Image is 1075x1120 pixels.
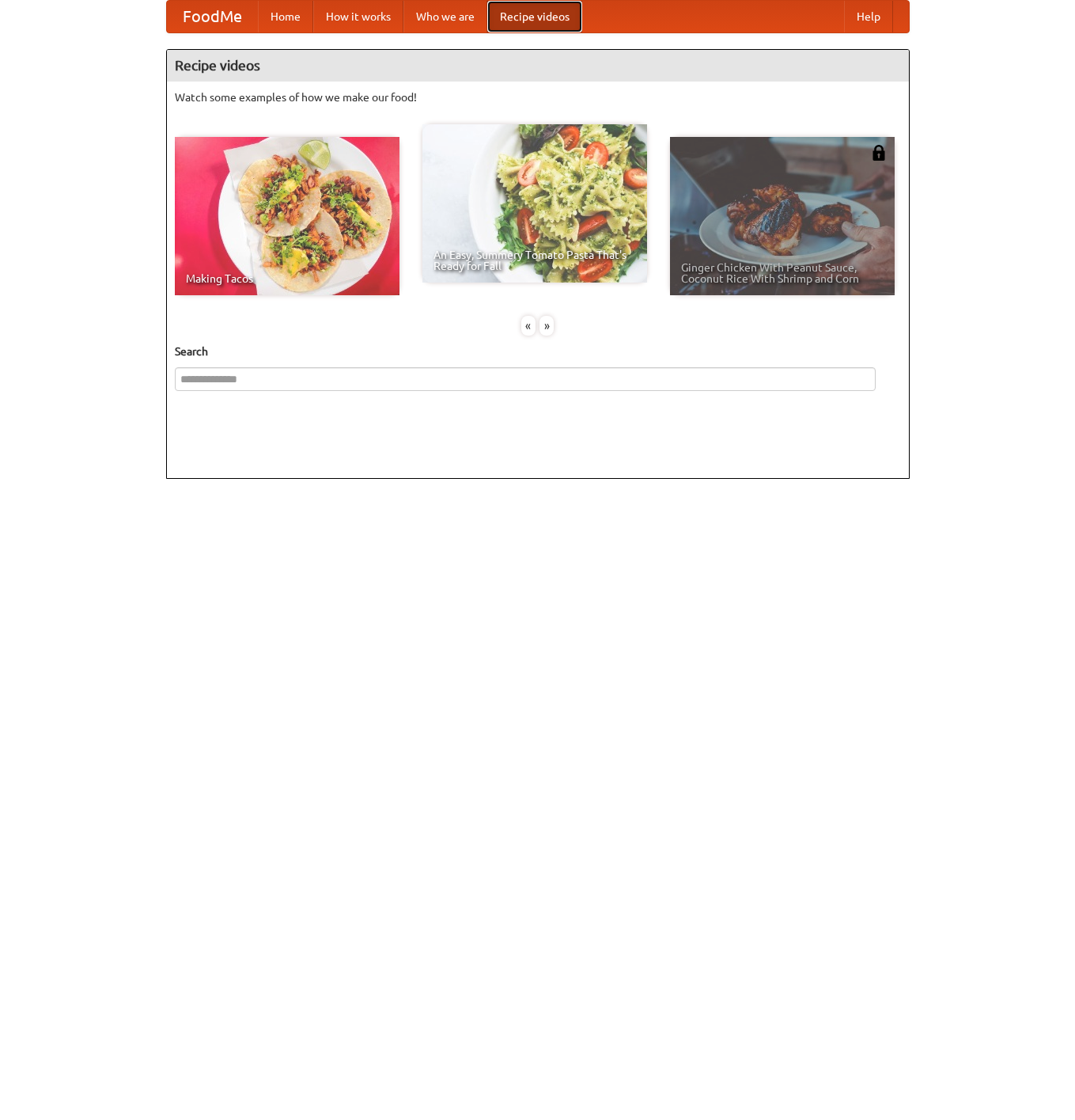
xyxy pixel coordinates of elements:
span: Making Tacos [186,273,388,284]
a: Home [258,1,313,32]
a: Help [844,1,893,32]
h5: Search [175,344,901,359]
a: How it works [313,1,403,32]
a: Making Tacos [175,137,399,295]
a: FoodMe [167,1,258,32]
div: » [539,316,554,336]
div: « [521,316,536,336]
img: 483408.png [871,145,887,161]
p: Watch some examples of how we make our food! [175,89,901,105]
a: An Easy, Summery Tomato Pasta That's Ready for Fall [422,124,647,283]
h4: Recipe videos [167,50,909,82]
a: Recipe videos [487,1,582,32]
span: An Easy, Summery Tomato Pasta That's Ready for Fall [433,249,636,271]
a: Who we are [403,1,487,32]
